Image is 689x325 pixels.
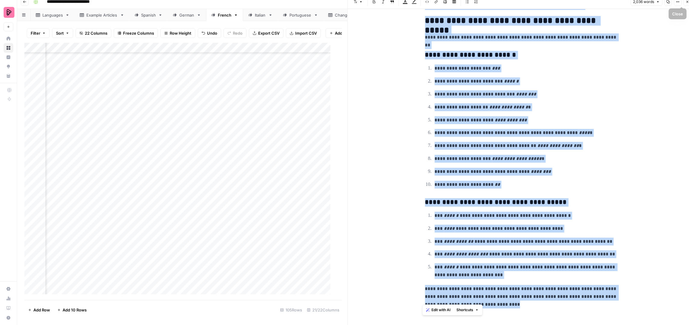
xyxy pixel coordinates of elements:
button: Import CSV [286,28,321,38]
a: Learning Hub [4,303,13,313]
span: Shortcuts [456,307,473,313]
button: Add 10 Rows [54,305,90,315]
span: Export CSV [258,30,280,36]
span: Freeze Columns [123,30,154,36]
a: Browse [4,43,13,53]
span: 22 Columns [85,30,107,36]
img: Preply Logo [4,7,14,18]
button: 22 Columns [76,28,111,38]
button: Add Column [326,28,362,38]
span: Row Height [170,30,191,36]
button: Workspace: Preply [4,5,13,20]
span: Import CSV [295,30,317,36]
a: Portuguese [278,9,323,21]
span: Add Row [33,307,50,313]
span: Add 10 Rows [63,307,87,313]
a: Opportunities [4,62,13,71]
a: Spanish [129,9,168,21]
a: German [168,9,206,21]
div: ChangeLog [335,12,357,18]
div: Italian [255,12,266,18]
button: Undo [198,28,221,38]
a: ChangeLog [323,9,368,21]
div: 105 Rows [278,305,304,315]
span: Undo [207,30,217,36]
button: Freeze Columns [114,28,158,38]
a: Example Articles [75,9,129,21]
a: Insights [4,52,13,62]
button: Help + Support [4,313,13,323]
a: Usage [4,294,13,303]
div: Languages [42,12,63,18]
div: Example Articles [86,12,118,18]
button: Export CSV [249,28,283,38]
a: Home [4,34,13,43]
span: Sort [56,30,64,36]
div: Portuguese [289,12,311,18]
div: 21/22 Columns [304,305,342,315]
button: Sort [52,28,73,38]
span: Redo [233,30,243,36]
button: Edit with AI [424,306,453,314]
div: German [179,12,194,18]
div: French [218,12,231,18]
button: Row Height [160,28,195,38]
span: Edit with AI [431,307,450,313]
a: Settings [4,284,13,294]
span: Filter [31,30,40,36]
span: Add Column [335,30,358,36]
a: Italian [243,9,278,21]
a: Languages [31,9,75,21]
div: Spanish [141,12,156,18]
button: Filter [27,28,50,38]
a: French [206,9,243,21]
button: Redo [224,28,246,38]
button: Shortcuts [454,306,481,314]
button: Add Row [24,305,54,315]
a: Your Data [4,71,13,81]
